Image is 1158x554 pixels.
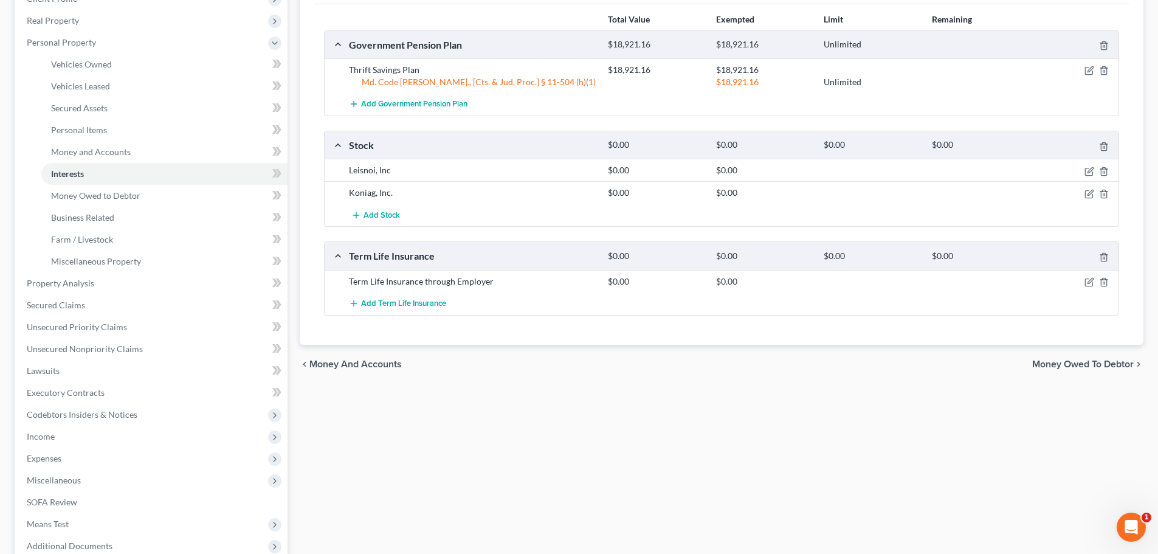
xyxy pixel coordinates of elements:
span: Means Test [27,519,69,529]
strong: Limit [824,14,843,24]
div: $0.00 [926,139,1033,151]
a: Unsecured Nonpriority Claims [17,338,288,360]
div: Term Life Insurance [343,249,602,262]
span: Add Stock [364,210,400,220]
div: Thrift Savings Plan [343,64,602,76]
a: Vehicles Owned [41,54,288,75]
div: Unlimited [818,39,925,50]
div: $0.00 [602,275,709,288]
span: Secured Claims [27,300,85,310]
div: Stock [343,139,602,151]
a: Personal Items [41,119,288,141]
div: $18,921.16 [602,39,709,50]
div: $0.00 [710,187,818,199]
a: Vehicles Leased [41,75,288,97]
button: Add Stock [349,204,402,226]
span: Money and Accounts [51,147,131,157]
div: $0.00 [926,251,1033,262]
button: Add Government Pension Plan [349,93,467,116]
a: Secured Assets [41,97,288,119]
span: Personal Property [27,37,96,47]
div: $0.00 [602,251,709,262]
div: $0.00 [818,139,925,151]
div: $0.00 [602,187,709,199]
span: Vehicles Leased [51,81,110,91]
div: $0.00 [602,139,709,151]
a: Unsecured Priority Claims [17,316,288,338]
strong: Exempted [716,14,754,24]
a: Executory Contracts [17,382,288,404]
span: Secured Assets [51,103,108,113]
div: Government Pension Plan [343,38,602,51]
div: $0.00 [818,251,925,262]
a: Miscellaneous Property [41,251,288,272]
span: Expenses [27,453,61,463]
i: chevron_right [1134,359,1143,369]
span: 1 [1142,513,1151,522]
span: SOFA Review [27,497,77,507]
button: Money Owed to Debtor chevron_right [1032,359,1143,369]
div: $0.00 [710,275,818,288]
span: Unsecured Priority Claims [27,322,127,332]
a: SOFA Review [17,491,288,513]
span: Executory Contracts [27,387,105,398]
div: $18,921.16 [710,64,818,76]
iframe: Intercom live chat [1117,513,1146,542]
span: Property Analysis [27,278,94,288]
div: Unlimited [818,76,925,88]
span: Miscellaneous Property [51,256,141,266]
span: Farm / Livestock [51,234,113,244]
span: Add Term Life Insurance [361,299,446,308]
div: $0.00 [602,164,709,176]
div: $18,921.16 [710,39,818,50]
span: Income [27,431,55,441]
span: Money and Accounts [309,359,402,369]
div: $18,921.16 [602,64,709,76]
a: Business Related [41,207,288,229]
span: Unsecured Nonpriority Claims [27,344,143,354]
div: $0.00 [710,139,818,151]
span: Codebtors Insiders & Notices [27,409,137,420]
a: Secured Claims [17,294,288,316]
span: Real Property [27,15,79,26]
span: Add Government Pension Plan [361,100,467,109]
span: Money Owed to Debtor [1032,359,1134,369]
div: $0.00 [710,251,818,262]
a: Money Owed to Debtor [41,185,288,207]
a: Money and Accounts [41,141,288,163]
a: Property Analysis [17,272,288,294]
span: Miscellaneous [27,475,81,485]
div: Koniag, Inc. [343,187,602,199]
span: Personal Items [51,125,107,135]
div: Leisnoi, Inc [343,164,602,176]
strong: Total Value [608,14,650,24]
i: chevron_left [300,359,309,369]
a: Lawsuits [17,360,288,382]
div: $18,921.16 [710,76,818,88]
span: Vehicles Owned [51,59,112,69]
strong: Remaining [932,14,972,24]
div: Md. Code [PERSON_NAME]., [Cts. & Jud. Proc.] § 11-504 (h)(1) [343,76,602,88]
div: Term Life Insurance through Employer [343,275,602,288]
div: $0.00 [710,164,818,176]
span: Additional Documents [27,541,112,551]
span: Lawsuits [27,365,60,376]
button: chevron_left Money and Accounts [300,359,402,369]
span: Money Owed to Debtor [51,190,140,201]
a: Interests [41,163,288,185]
span: Business Related [51,212,114,223]
a: Farm / Livestock [41,229,288,251]
button: Add Term Life Insurance [349,293,446,315]
span: Interests [51,168,84,179]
